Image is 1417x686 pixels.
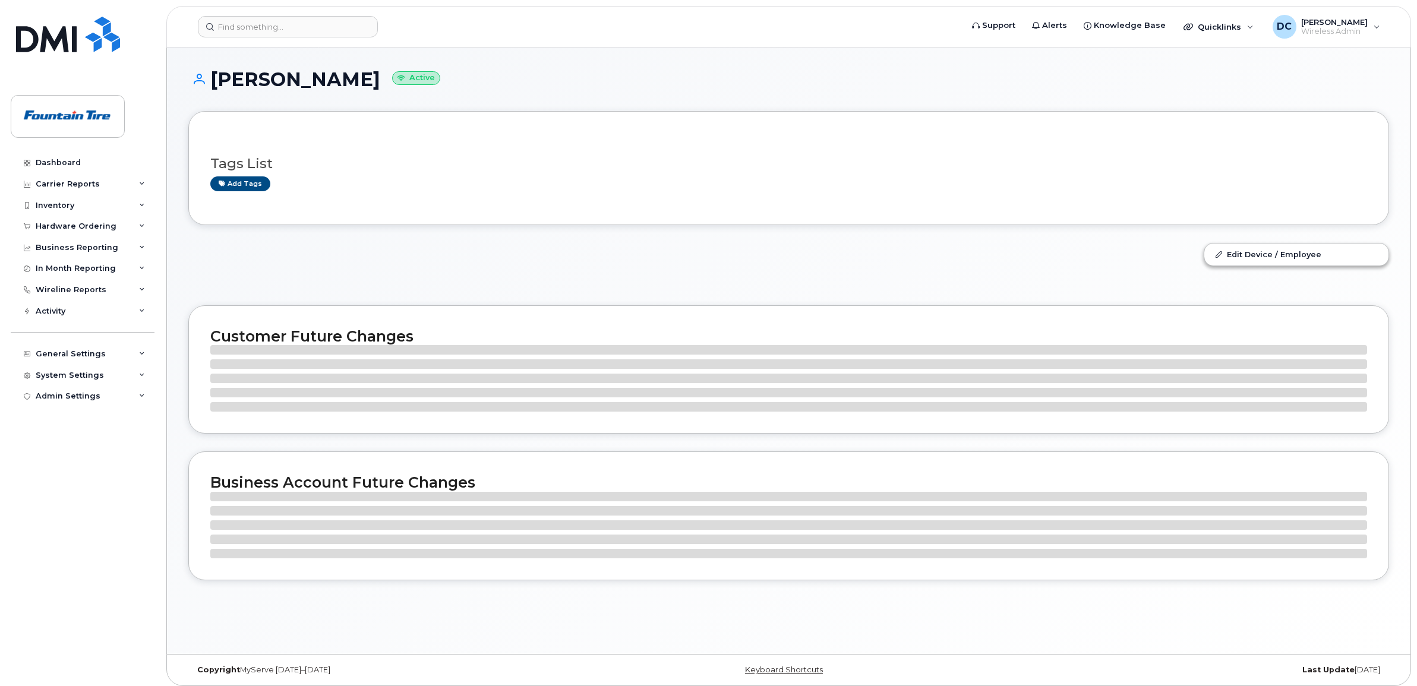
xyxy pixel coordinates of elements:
h2: Customer Future Changes [210,327,1367,345]
strong: Copyright [197,665,240,674]
strong: Last Update [1302,665,1355,674]
h2: Business Account Future Changes [210,473,1367,491]
a: Add tags [210,176,270,191]
small: Active [392,71,440,85]
h1: [PERSON_NAME] [188,69,1389,90]
a: Keyboard Shortcuts [745,665,823,674]
div: [DATE] [989,665,1389,675]
h3: Tags List [210,156,1367,171]
a: Edit Device / Employee [1204,244,1388,265]
div: MyServe [DATE]–[DATE] [188,665,589,675]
